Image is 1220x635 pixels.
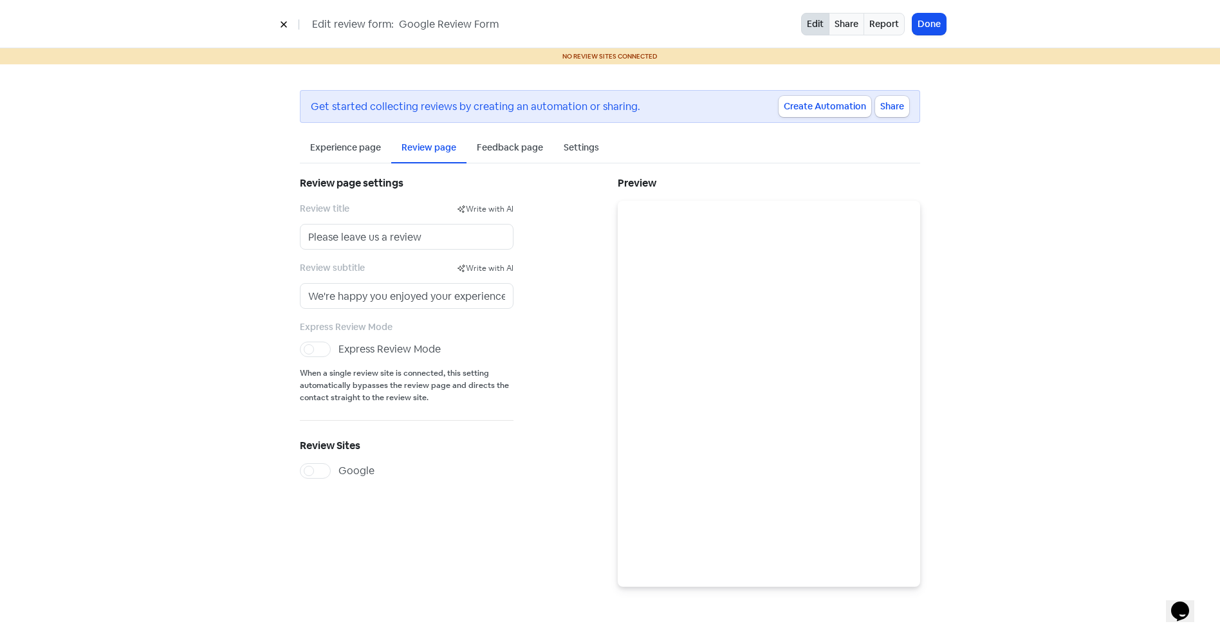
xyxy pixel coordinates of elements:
label: Review title [300,202,457,216]
div: Settings [564,141,599,154]
a: Share [875,96,909,117]
a: Report [864,13,905,35]
button: Edit [801,13,829,35]
span: Edit review form: [312,17,394,32]
label: Express Review Mode [338,342,441,357]
div: Review page [402,141,456,154]
h5: Review Sites [300,436,513,456]
small: When a single review site is connected, this setting automatically bypasses the review page and d... [300,367,513,404]
span: Write with AI [466,204,513,214]
div: Get started collecting reviews by creating an automation or sharing. [311,99,779,115]
a: Share [829,13,864,35]
iframe: chat widget [1166,584,1207,622]
input: Review subtitle [300,283,513,309]
span: Write with AI [466,263,513,273]
input: Review title [300,224,513,250]
h5: Preview [618,174,920,193]
button: Done [912,14,946,35]
span: Google [338,464,374,477]
label: Express Review Mode [300,320,393,334]
label: Review subtitle [300,261,457,275]
button: Create Automation [779,96,871,117]
div: Experience page [310,141,381,154]
h5: Review page settings [300,174,513,193]
div: Feedback page [477,141,543,154]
